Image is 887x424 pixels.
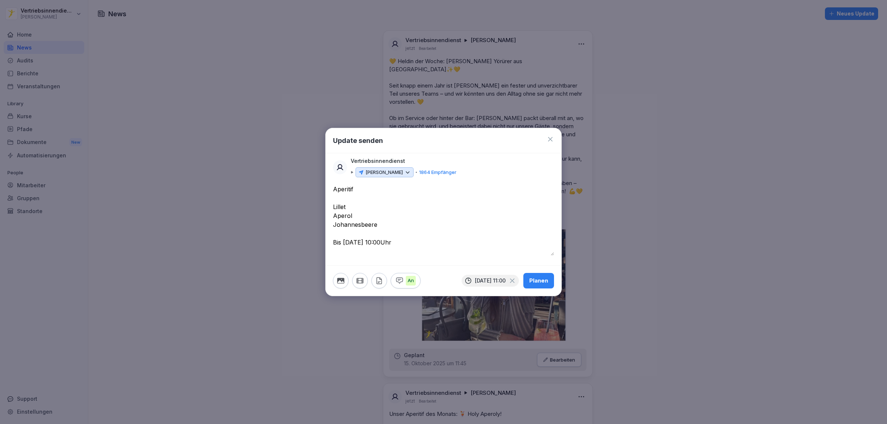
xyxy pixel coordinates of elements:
div: Planen [529,277,548,285]
h1: Update senden [333,136,383,146]
p: 1864 Empfänger [419,169,456,176]
p: An [406,276,416,285]
p: [DATE] 11:00 [475,278,506,284]
button: An [391,273,421,288]
p: [PERSON_NAME] [366,169,403,176]
p: Vertriebsinnendienst [351,157,405,165]
button: Planen [523,273,554,288]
